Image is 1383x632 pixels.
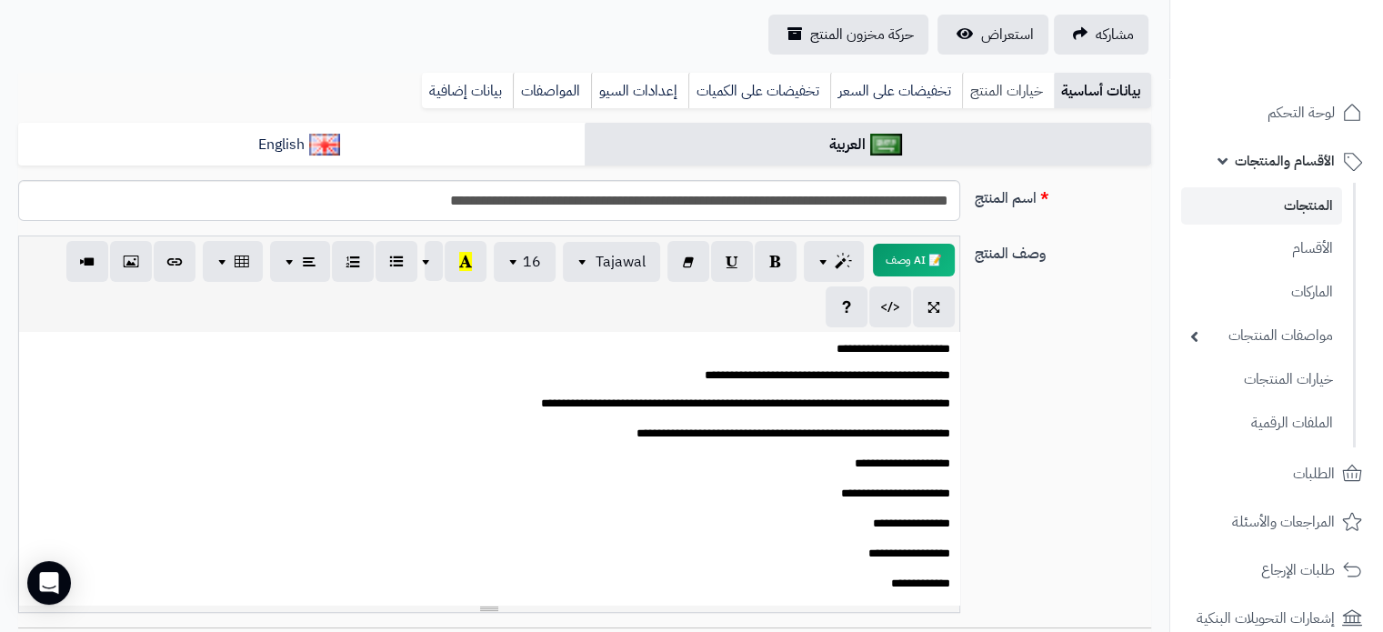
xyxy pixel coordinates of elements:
a: الطلبات [1181,452,1372,496]
button: 📝 AI وصف [873,244,955,276]
a: تخفيضات على السعر [830,73,962,109]
span: الأقسام والمنتجات [1235,148,1335,174]
a: الملفات الرقمية [1181,404,1342,443]
a: بيانات إضافية [422,73,513,109]
span: حركة مخزون المنتج [810,24,914,45]
a: حركة مخزون المنتج [768,15,928,55]
a: طلبات الإرجاع [1181,548,1372,592]
a: تخفيضات على الكميات [688,73,830,109]
span: 16 [523,251,541,273]
span: إشعارات التحويلات البنكية [1197,606,1335,631]
img: English [309,134,341,155]
div: Open Intercom Messenger [27,561,71,605]
a: إعدادات السيو [591,73,688,109]
span: مشاركه [1096,24,1134,45]
label: اسم المنتج [967,180,1158,209]
span: طلبات الإرجاع [1261,557,1335,583]
span: المراجعات والأسئلة [1232,509,1335,535]
a: خيارات المنتج [962,73,1054,109]
span: Tajawal [596,251,646,273]
button: 16 [494,242,556,282]
a: مشاركه [1054,15,1148,55]
a: مواصفات المنتجات [1181,316,1342,356]
span: الطلبات [1293,461,1335,487]
label: وصف المنتج [967,236,1158,265]
span: لوحة التحكم [1268,100,1335,125]
a: خيارات المنتجات [1181,360,1342,399]
a: العربية [585,123,1151,167]
a: المواصفات [513,73,591,109]
a: استعراض [937,15,1048,55]
a: المراجعات والأسئلة [1181,500,1372,544]
a: بيانات أساسية [1054,73,1151,109]
a: الماركات [1181,273,1342,312]
a: لوحة التحكم [1181,91,1372,135]
a: الأقسام [1181,229,1342,268]
a: English [18,123,585,167]
img: logo-2.png [1259,49,1366,87]
img: العربية [870,134,902,155]
button: Tajawal [563,242,660,282]
a: المنتجات [1181,187,1342,225]
span: استعراض [981,24,1034,45]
